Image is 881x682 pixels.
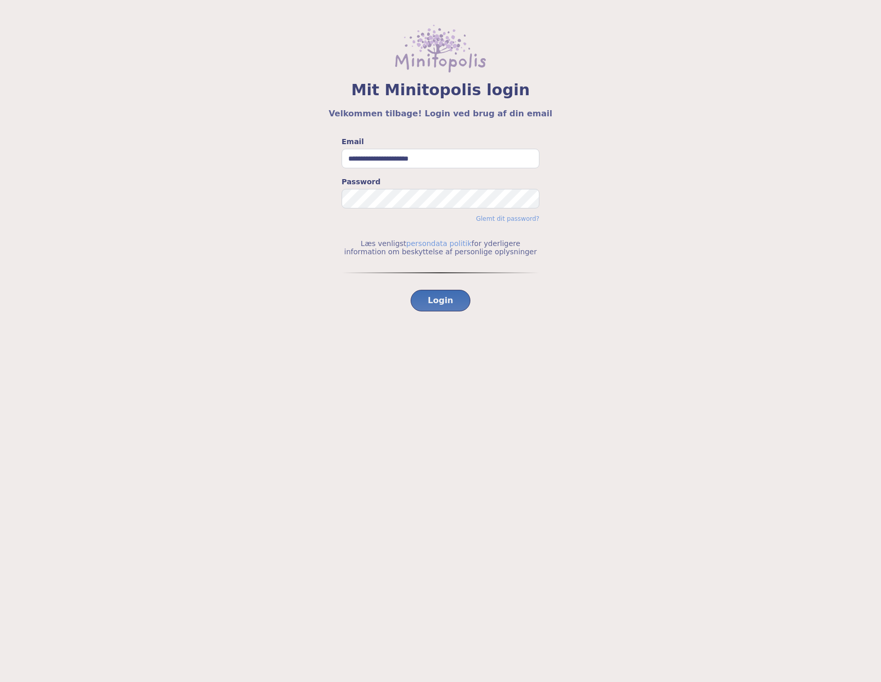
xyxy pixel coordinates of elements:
span: Mit Minitopolis login [25,81,856,99]
span: Login [428,294,453,307]
button: Login [411,290,470,311]
a: Glemt dit password? [476,215,539,222]
p: Læs venligst for yderligere information om beskyttelse af personlige oplysninger [342,239,539,256]
h5: Velkommen tilbage! Login ved brug af din email [25,108,856,120]
label: Email [342,136,539,147]
label: Password [342,177,539,187]
a: persondata politik [406,239,472,248]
